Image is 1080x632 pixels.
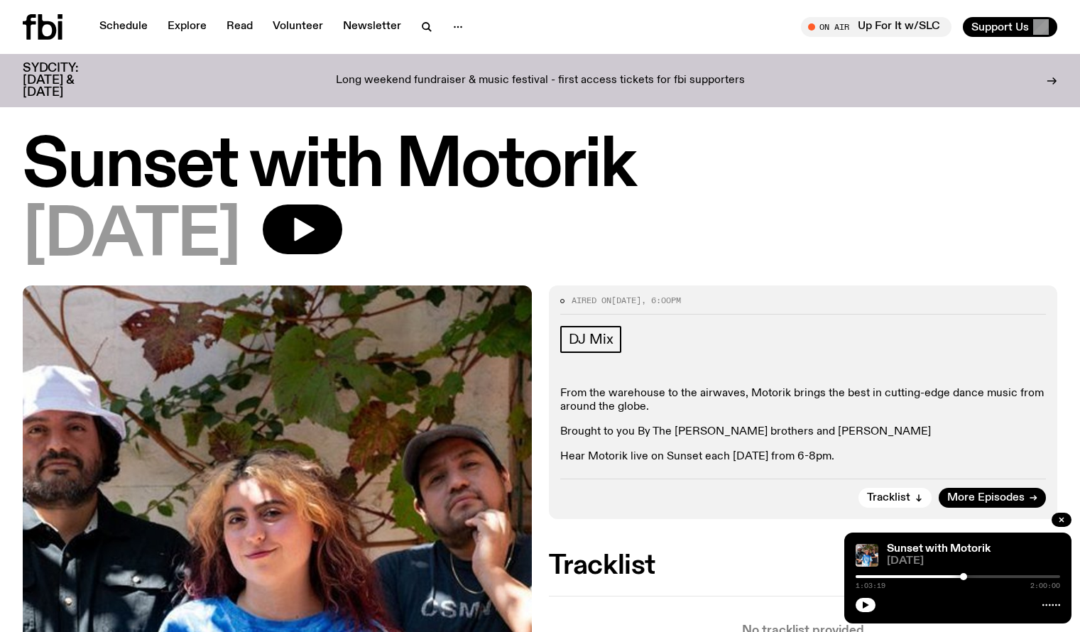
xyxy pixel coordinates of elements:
[801,17,951,37] button: On AirUp For It w/SLC
[549,553,1058,579] h2: Tracklist
[963,17,1057,37] button: Support Us
[939,488,1046,508] a: More Episodes
[23,205,240,268] span: [DATE]
[572,295,611,306] span: Aired on
[1030,582,1060,589] span: 2:00:00
[560,326,622,353] a: DJ Mix
[560,450,1047,464] p: Hear Motorik live on Sunset each [DATE] from 6-8pm.
[334,17,410,37] a: Newsletter
[569,332,613,347] span: DJ Mix
[867,493,910,503] span: Tracklist
[218,17,261,37] a: Read
[856,544,878,567] img: Andrew, Reenie, and Pat stand in a row, smiling at the camera, in dappled light with a vine leafe...
[91,17,156,37] a: Schedule
[641,295,681,306] span: , 6:00pm
[947,493,1025,503] span: More Episodes
[159,17,215,37] a: Explore
[971,21,1029,33] span: Support Us
[336,75,745,87] p: Long weekend fundraiser & music festival - first access tickets for fbi supporters
[887,556,1060,567] span: [DATE]
[611,295,641,306] span: [DATE]
[856,582,885,589] span: 1:03:19
[858,488,932,508] button: Tracklist
[23,62,114,99] h3: SYDCITY: [DATE] & [DATE]
[560,387,1047,414] p: From the warehouse to the airwaves, Motorik brings the best in cutting-edge dance music from arou...
[560,425,1047,439] p: Brought to you By The [PERSON_NAME] brothers and [PERSON_NAME]
[23,135,1057,199] h1: Sunset with Motorik
[264,17,332,37] a: Volunteer
[887,543,991,555] a: Sunset with Motorik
